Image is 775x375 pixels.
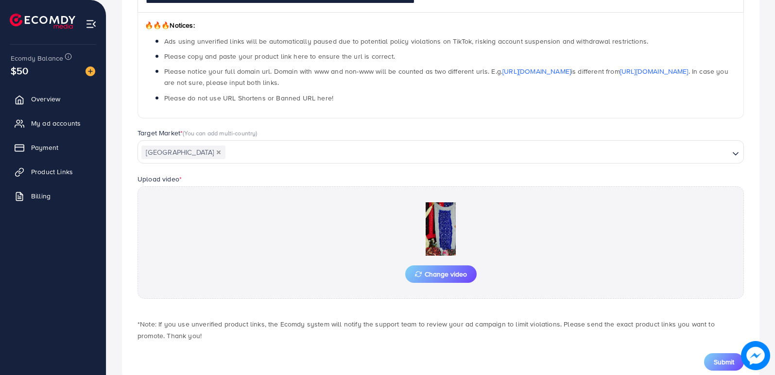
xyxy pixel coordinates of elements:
[31,167,73,177] span: Product Links
[31,118,81,128] span: My ad accounts
[164,93,333,103] span: Please do not use URL Shortens or Banned URL here!
[7,138,99,157] a: Payment
[141,146,225,159] span: [GEOGRAPHIC_DATA]
[415,271,467,277] span: Change video
[502,66,571,76] a: [URL][DOMAIN_NAME]
[86,66,95,76] img: image
[138,174,182,184] label: Upload video
[138,318,744,342] p: *Note: If you use unverified product links, the Ecomdy system will notify the support team to rev...
[7,186,99,206] a: Billing
[8,60,31,82] span: $50
[31,191,51,201] span: Billing
[164,36,648,46] span: Ads using unverified links will be automatically paused due to potential policy violations on Tik...
[31,143,58,152] span: Payment
[405,265,477,283] button: Change video
[216,150,221,155] button: Deselect Pakistan
[138,140,744,163] div: Search for option
[741,341,770,370] img: image
[164,66,728,87] span: Please notice your full domain url. Domain with www and non-www will be counted as two different ...
[7,114,99,133] a: My ad accounts
[392,202,489,256] img: Preview Image
[145,20,170,30] span: 🔥🔥🔥
[86,18,97,30] img: menu
[620,66,689,76] a: [URL][DOMAIN_NAME]
[10,14,75,29] img: logo
[714,357,734,367] span: Submit
[7,162,99,181] a: Product Links
[164,51,395,61] span: Please copy and paste your product link here to ensure the url is correct.
[11,53,63,63] span: Ecomdy Balance
[31,94,60,104] span: Overview
[226,145,728,160] input: Search for option
[704,353,744,371] button: Submit
[145,20,195,30] span: Notices:
[7,89,99,109] a: Overview
[183,129,257,137] span: (You can add multi-country)
[138,128,258,138] label: Target Market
